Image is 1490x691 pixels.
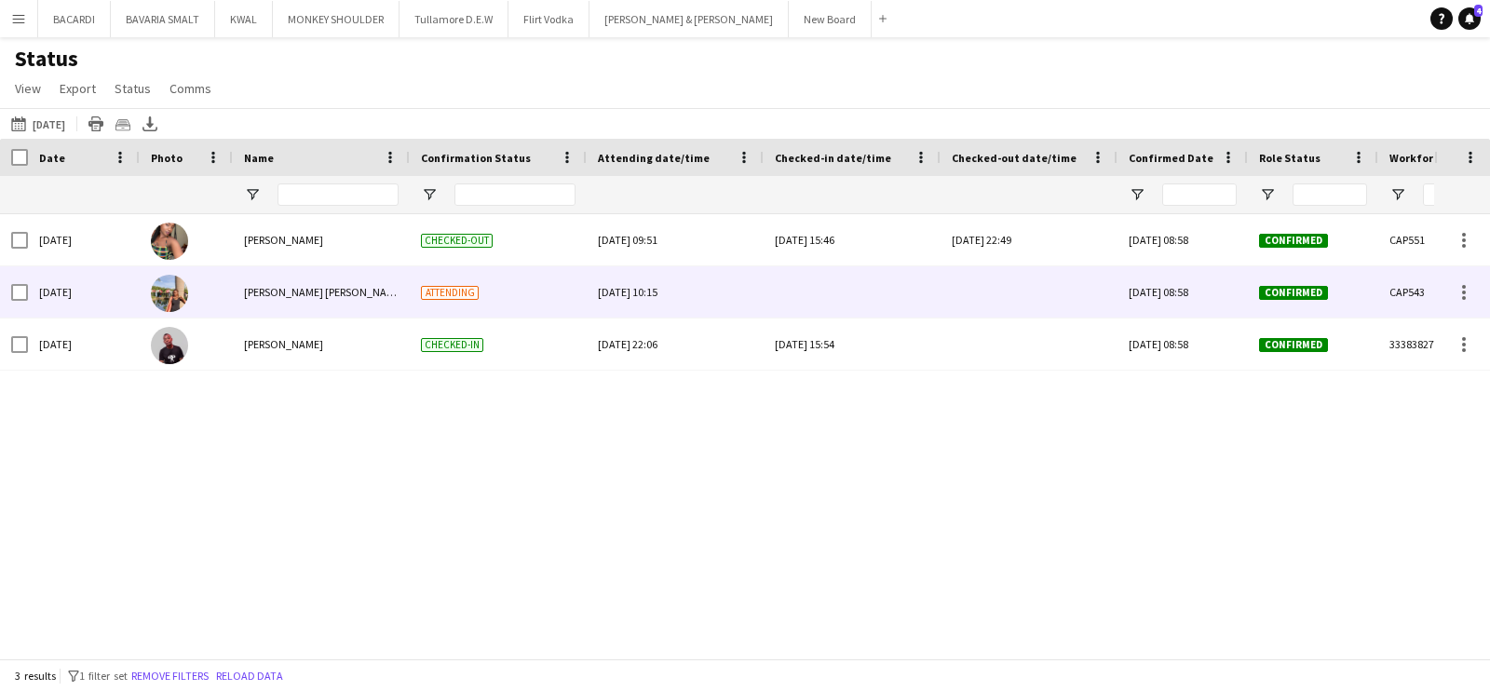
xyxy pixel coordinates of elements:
[151,151,183,165] span: Photo
[1259,186,1276,203] button: Open Filter Menu
[273,1,400,37] button: MONKEY SHOULDER
[244,233,323,247] span: [PERSON_NAME]
[215,1,273,37] button: KWAL
[1162,183,1237,206] input: Confirmed Date Filter Input
[85,113,107,135] app-action-btn: Print
[39,151,65,165] span: Date
[28,318,140,370] div: [DATE]
[421,186,438,203] button: Open Filter Menu
[421,286,479,300] span: Attending
[1259,151,1321,165] span: Role Status
[15,80,41,97] span: View
[1389,186,1406,203] button: Open Filter Menu
[1117,318,1248,370] div: [DATE] 08:58
[60,80,96,97] span: Export
[1259,234,1328,248] span: Confirmed
[598,214,752,265] div: [DATE] 09:51
[508,1,589,37] button: Flirt Vodka
[1129,186,1145,203] button: Open Filter Menu
[151,275,188,312] img: Kimberly Hongo Kimberly Hongo
[169,80,211,97] span: Comms
[244,151,274,165] span: Name
[38,1,111,37] button: BACARDI
[1259,338,1328,352] span: Confirmed
[454,183,576,206] input: Confirmation Status Filter Input
[244,337,323,351] span: [PERSON_NAME]
[79,669,128,683] span: 1 filter set
[244,186,261,203] button: Open Filter Menu
[115,80,151,97] span: Status
[212,666,287,686] button: Reload data
[598,318,752,370] div: [DATE] 22:06
[400,1,508,37] button: Tullamore D.E.W
[112,113,134,135] app-action-btn: Crew files as ZIP
[1259,286,1328,300] span: Confirmed
[111,1,215,37] button: BAVARIA SMALT
[598,151,710,165] span: Attending date/time
[278,183,399,206] input: Name Filter Input
[421,338,483,352] span: Checked-in
[139,113,161,135] app-action-btn: Export XLSX
[952,214,1106,265] div: [DATE] 22:49
[775,151,891,165] span: Checked-in date/time
[952,151,1077,165] span: Checked-out date/time
[421,151,531,165] span: Confirmation Status
[1293,183,1367,206] input: Role Status Filter Input
[421,234,493,248] span: Checked-out
[775,318,929,370] div: [DATE] 15:54
[28,214,140,265] div: [DATE]
[1458,7,1481,30] a: 4
[7,76,48,101] a: View
[151,223,188,260] img: Mercy Muigai
[128,666,212,686] button: Remove filters
[52,76,103,101] a: Export
[789,1,872,37] button: New Board
[1117,214,1248,265] div: [DATE] 08:58
[589,1,789,37] button: [PERSON_NAME] & [PERSON_NAME]
[1129,151,1213,165] span: Confirmed Date
[244,285,404,299] span: [PERSON_NAME] [PERSON_NAME]
[107,76,158,101] a: Status
[1117,266,1248,318] div: [DATE] 08:58
[1474,5,1483,17] span: 4
[162,76,219,101] a: Comms
[598,266,752,318] div: [DATE] 10:15
[7,113,69,135] button: [DATE]
[1389,151,1458,165] span: Workforce ID
[151,327,188,364] img: IDRIS MUDEIZI
[28,266,140,318] div: [DATE]
[775,214,929,265] div: [DATE] 15:46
